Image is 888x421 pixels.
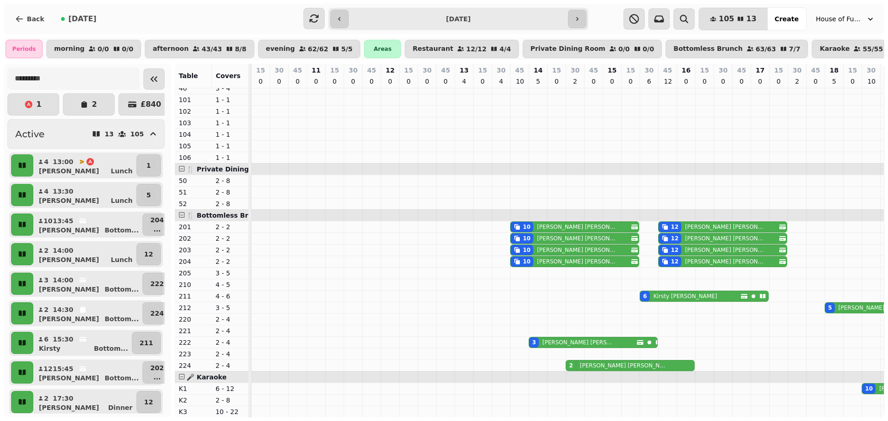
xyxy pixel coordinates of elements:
[867,66,876,75] p: 30
[719,77,727,86] p: 0
[150,309,164,318] p: 224
[466,46,487,52] p: 12 / 12
[312,66,321,75] p: 11
[478,66,487,75] p: 15
[460,66,469,75] p: 13
[682,77,690,86] p: 0
[7,93,59,116] button: 1
[15,128,44,140] h2: Active
[94,344,128,353] p: Bottom ...
[216,257,245,266] p: 2 - 2
[179,338,208,347] p: 222
[553,77,560,86] p: 0
[53,394,74,403] p: 17:30
[404,66,413,75] p: 15
[111,196,133,205] p: Lunch
[39,226,99,235] p: [PERSON_NAME]
[53,187,74,196] p: 13:30
[39,314,99,323] p: [PERSON_NAME]
[515,66,524,75] p: 45
[530,45,605,53] p: Private Dining Room
[186,212,265,219] span: 🍴 Bottomless Brunch
[685,246,765,254] p: [PERSON_NAME] [PERSON_NAME]
[136,184,161,206] button: 5
[830,77,838,86] p: 5
[136,243,161,265] button: 12
[179,118,208,128] p: 103
[756,66,765,75] p: 17
[153,45,189,53] p: afternoon
[671,235,678,242] div: 12
[202,46,222,52] p: 43 / 43
[216,188,245,197] p: 2 - 8
[150,363,164,372] p: 202
[53,335,74,344] p: 15:30
[179,153,208,162] p: 106
[775,16,799,22] span: Create
[54,8,104,30] button: [DATE]
[810,11,881,27] button: House of Fu Manchester
[105,314,139,323] p: Bottom ...
[589,66,598,75] p: 45
[43,246,49,255] p: 2
[293,66,302,75] p: 45
[216,407,245,416] p: 10 - 22
[216,338,245,347] p: 2 - 4
[179,292,208,301] p: 211
[216,234,245,243] p: 2 - 2
[179,188,208,197] p: 51
[312,77,320,86] p: 0
[179,396,208,405] p: K2
[179,72,198,79] span: Table
[405,77,412,86] p: 0
[144,397,153,407] p: 12
[793,66,802,75] p: 30
[664,77,671,86] p: 12
[105,226,139,235] p: Bottom ...
[39,344,61,353] p: Kirsty
[331,77,338,86] p: 0
[179,234,208,243] p: 202
[216,130,245,139] p: 1 - 1
[552,66,561,75] p: 15
[523,246,530,254] div: 10
[111,255,132,264] p: Lunch
[756,77,764,86] p: 0
[266,45,295,53] p: evening
[364,40,401,58] div: Areas
[179,268,208,278] p: 205
[275,77,283,86] p: 0
[569,362,573,369] div: 2
[179,326,208,336] p: 221
[671,246,678,254] div: 12
[179,107,208,116] p: 102
[179,245,208,255] p: 203
[830,66,839,75] p: 18
[257,77,264,86] p: 0
[590,77,597,86] p: 0
[122,46,134,52] p: 0 / 0
[811,66,820,75] p: 45
[671,223,678,231] div: 12
[216,199,245,208] p: 2 - 8
[386,77,394,86] p: 0
[386,66,395,75] p: 12
[179,384,208,393] p: K1
[537,246,617,254] p: [PERSON_NAME] [PERSON_NAME]
[441,66,450,75] p: 45
[497,77,505,86] p: 4
[43,394,49,403] p: 2
[105,131,113,137] p: 13
[136,154,161,177] button: 1
[767,8,806,30] button: Create
[618,46,630,52] p: 0 / 0
[43,305,49,314] p: 2
[98,46,109,52] p: 0 / 0
[7,119,165,149] button: Active13105
[179,199,208,208] p: 52
[179,315,208,324] p: 220
[523,235,530,242] div: 10
[543,339,614,346] p: [PERSON_NAME] [PERSON_NAME]
[145,40,254,58] button: afternoon43/438/8
[186,165,271,173] span: 🍴 Private Dining Room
